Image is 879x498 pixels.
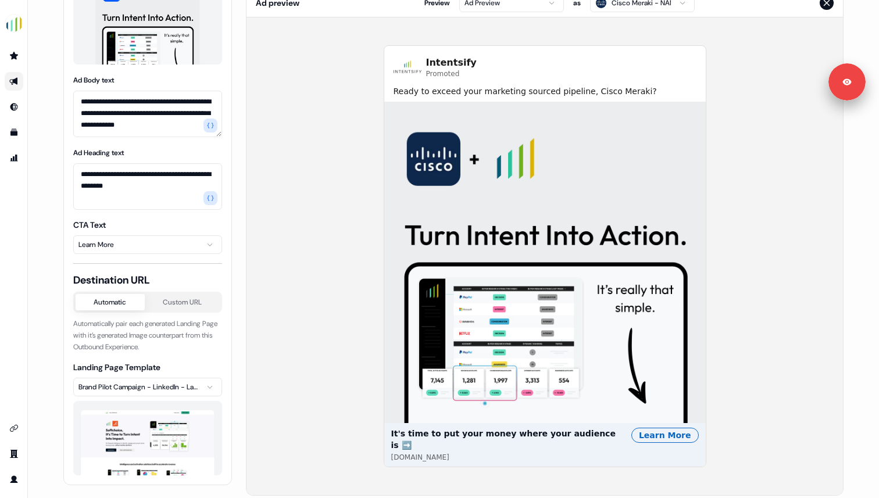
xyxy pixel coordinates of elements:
label: CTA Text [73,220,106,230]
span: Promoted [426,70,477,78]
a: Go to Inbound [5,98,23,116]
a: Go to team [5,445,23,463]
span: Intentsify [426,56,477,70]
a: Go to prospects [5,46,23,65]
button: Automatic [76,294,145,310]
a: Go to integrations [5,419,23,438]
span: [DOMAIN_NAME] [391,453,449,462]
span: It's time to put your money where your audience is ➡️ [391,428,622,451]
label: Ad Heading text [73,148,124,157]
span: Automatically pair each generated Landing Page with it’s generated Image counterpart from this Ou... [73,319,217,352]
label: Ad Body text [73,76,114,85]
button: Custom URL [145,294,220,310]
a: Go to attribution [5,149,23,167]
span: Destination URL [73,273,222,287]
a: Go to profile [5,470,23,489]
a: Go to outbound experience [5,72,23,91]
span: Ready to exceed your marketing sourced pipeline, Cisco Meraki? [394,85,696,97]
div: Learn More [631,428,699,443]
label: Landing Page Template [73,362,160,372]
button: It's time to put your money where your audience is ➡️[DOMAIN_NAME]Learn More [384,102,706,467]
a: Go to templates [5,123,23,142]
